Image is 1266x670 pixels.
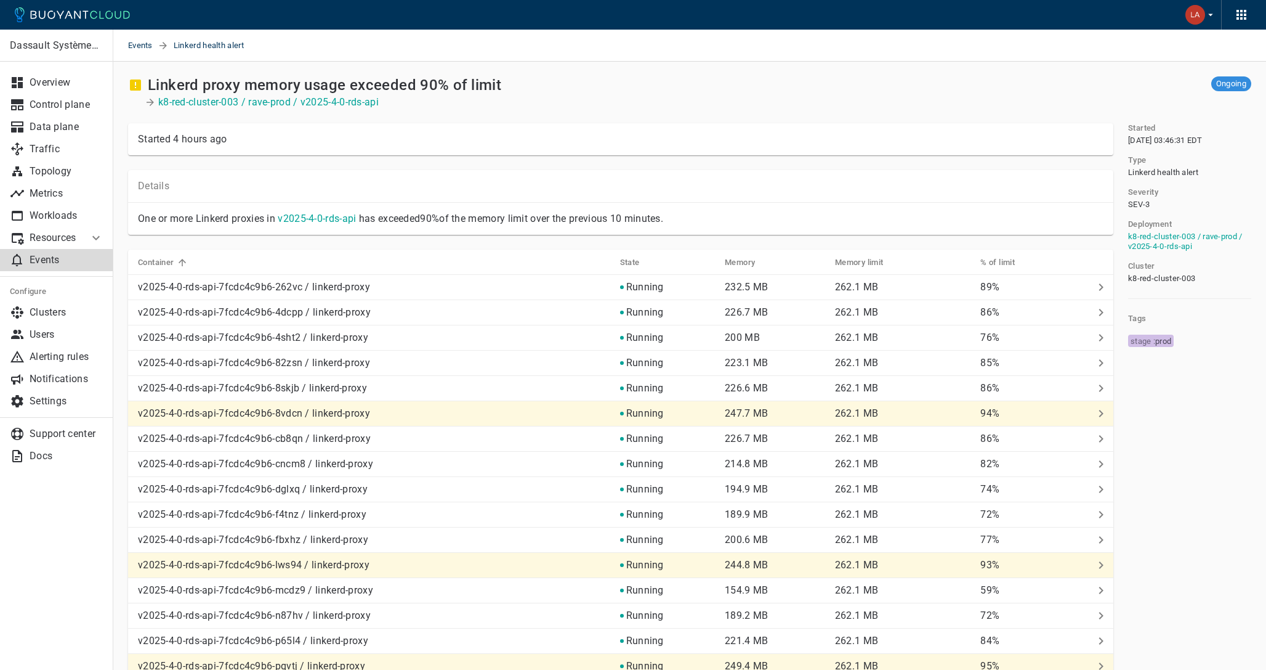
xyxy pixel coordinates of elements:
p: 262.1 MB [835,407,970,420]
p: 214.8 MB [725,458,825,470]
p: Running [626,382,664,394]
p: Running [626,281,664,293]
p: Workloads [30,210,103,222]
div: Started [138,133,227,145]
p: Running [626,509,664,521]
p: 82% [980,458,1089,470]
p: Traffic [30,143,103,155]
p: 262.1 MB [835,458,970,470]
p: 262.1 MB [835,332,970,344]
p: 76% [980,332,1089,344]
p: v2025-4-0-rds-api-7fcdc4c9b6-dglxq / linkerd-proxy [138,483,610,496]
p: 247.7 MB [725,407,825,420]
p: 154.9 MB [725,584,825,597]
p: v2025-4-0-rds-api-7fcdc4c9b6-82zsn / linkerd-proxy [138,357,610,369]
p: v2025-4-0-rds-api-7fcdc4c9b6-8skjb / linkerd-proxy [138,382,610,394]
h5: Configure [10,287,103,296]
h5: Started [1128,123,1156,133]
p: Resources [30,232,79,244]
p: Notifications [30,373,103,385]
p: 59% [980,584,1089,597]
p: Running [626,534,664,546]
p: Running [626,306,664,319]
p: Settings [30,395,103,407]
h5: Memory [725,258,755,268]
p: 262.1 MB [835,584,970,597]
p: 84% [980,635,1089,647]
p: v2025-4-0-rds-api-7fcdc4c9b6-8vdcn / linkerd-proxy [138,407,610,420]
span: prod [1155,337,1171,346]
p: v2025-4-0-rds-api-7fcdc4c9b6-cb8qn / linkerd-proxy [138,433,610,445]
p: Data plane [30,121,103,133]
p: Users [30,329,103,341]
span: stage : [1131,337,1155,346]
p: v2025-4-0-rds-api-7fcdc4c9b6-4dcpp / linkerd-proxy [138,306,610,319]
p: v2025-4-0-rds-api-7fcdc4c9b6-p65l4 / linkerd-proxy [138,635,610,647]
p: 262.1 MB [835,433,970,445]
p: 262.1 MB [835,534,970,546]
p: 200 MB [725,332,825,344]
p: v2025-4-0-rds-api-7fcdc4c9b6-fbxhz / linkerd-proxy [138,534,610,546]
p: Details [138,180,1103,192]
span: State [620,257,656,268]
p: 262.1 MB [835,509,970,521]
span: Memory limit [835,257,900,268]
p: Running [626,433,664,445]
span: Ongoing [1211,79,1251,89]
p: 189.2 MB [725,610,825,622]
h5: State [620,258,640,268]
p: Running [626,458,664,470]
h2: Linkerd proxy memory usage exceeded 90% of limit [148,76,501,94]
p: 94% [980,407,1089,420]
p: Dassault Systèmes- MEDIDATA [10,39,103,52]
p: v2025-4-0-rds-api-7fcdc4c9b6-4sht2 / linkerd-proxy [138,332,610,344]
p: k8-red-cluster-003 / rave-prod / v2025-4-0-rds-api [158,96,379,108]
p: Running [626,483,664,496]
p: 262.1 MB [835,382,970,394]
p: Running [626,584,664,597]
p: 189.9 MB [725,509,825,521]
p: Clusters [30,306,103,319]
span: % of limit [980,257,1031,268]
p: Docs [30,450,103,462]
p: Alerting rules [30,351,103,363]
span: Linkerd health alert [1128,168,1198,178]
p: Support center [30,428,103,440]
p: 262.1 MB [835,483,970,496]
a: v2025-4-0-rds-api [278,213,356,224]
h5: Type [1128,155,1147,165]
p: 77% [980,534,1089,546]
p: v2025-4-0-rds-api-7fcdc4c9b6-n87hv / linkerd-proxy [138,610,610,622]
p: 262.1 MB [835,281,970,293]
p: v2025-4-0-rds-api-7fcdc4c9b6-cncm8 / linkerd-proxy [138,458,610,470]
h5: Severity [1128,187,1158,197]
p: v2025-4-0-rds-api-7fcdc4c9b6-lws94 / linkerd-proxy [138,559,610,571]
p: Events [30,254,103,266]
a: Events [128,30,158,62]
a: k8-red-cluster-003 / rave-prod / v2025-4-0-rds-api [1128,232,1243,251]
p: 85% [980,357,1089,369]
p: 86% [980,382,1089,394]
p: 200.6 MB [725,534,825,546]
p: 232.5 MB [725,281,825,293]
img: Labhesh Potdar [1185,5,1205,25]
p: Running [626,407,664,420]
p: 262.1 MB [835,357,970,369]
p: 262.1 MB [835,559,970,571]
h5: Memory limit [835,258,884,268]
p: v2025-4-0-rds-api-7fcdc4c9b6-f4tnz / linkerd-proxy [138,509,610,521]
p: v2025-4-0-rds-api-7fcdc4c9b6-mcdz9 / linkerd-proxy [138,584,610,597]
h5: Tags [1128,314,1251,324]
p: 86% [980,306,1089,319]
p: Running [626,635,664,647]
p: Overview [30,76,103,89]
span: Linkerd health alert [174,30,259,62]
p: 86% [980,433,1089,445]
p: 226.6 MB [725,382,825,394]
relative-time: 4 hours ago [173,133,227,145]
span: Memory [725,257,771,268]
p: Running [626,357,664,369]
p: 223.1 MB [725,357,825,369]
p: Running [626,610,664,622]
span: Container [138,257,190,268]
